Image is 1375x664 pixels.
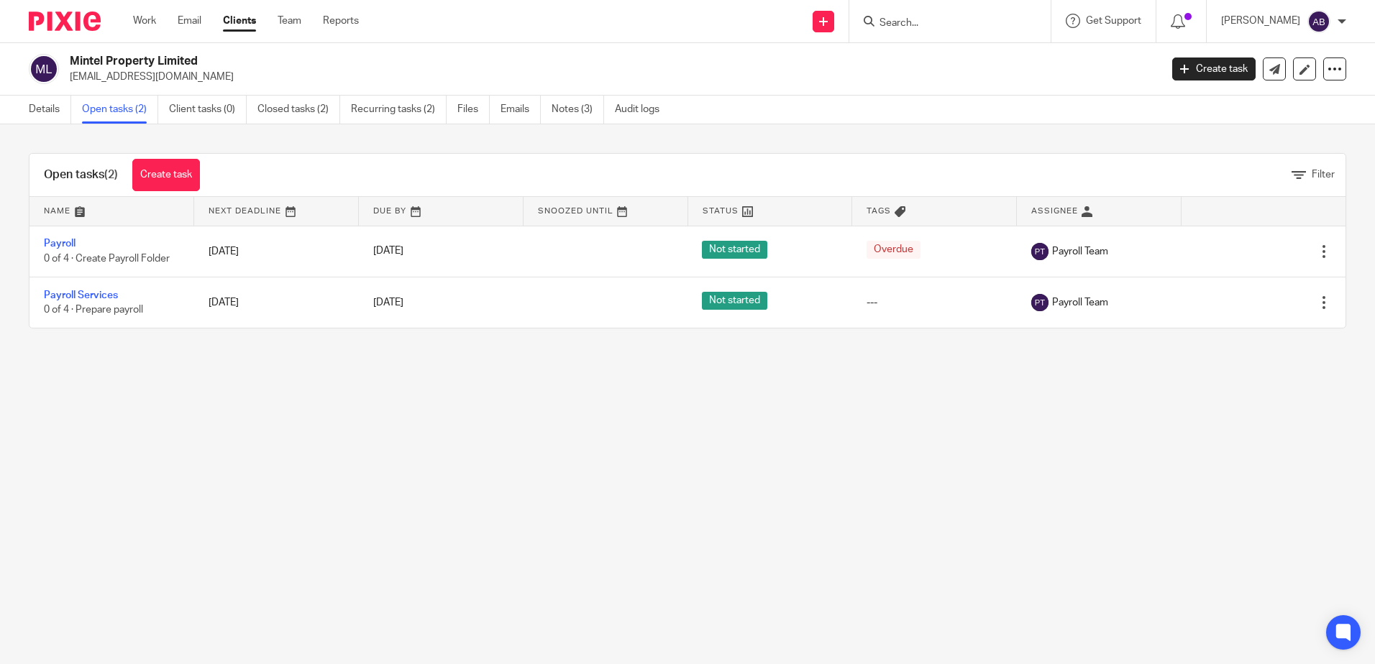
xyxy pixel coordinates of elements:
[373,246,403,257] span: [DATE]
[257,96,340,124] a: Closed tasks (2)
[703,207,739,215] span: Status
[132,159,200,191] a: Create task
[552,96,604,124] a: Notes (3)
[82,96,158,124] a: Open tasks (2)
[538,207,613,215] span: Snoozed Until
[1312,170,1335,180] span: Filter
[867,207,891,215] span: Tags
[702,241,767,259] span: Not started
[702,292,767,310] span: Not started
[194,277,359,328] td: [DATE]
[178,14,201,28] a: Email
[373,298,403,308] span: [DATE]
[1031,243,1049,260] img: svg%3E
[457,96,490,124] a: Files
[867,241,921,259] span: Overdue
[1307,10,1330,33] img: svg%3E
[70,70,1151,84] p: [EMAIL_ADDRESS][DOMAIN_NAME]
[44,239,76,249] a: Payroll
[44,290,118,300] a: Payroll Services
[44,305,143,315] span: 0 of 4 · Prepare payroll
[1172,57,1256,80] a: Create task
[29,54,59,84] img: svg%3E
[1086,16,1141,26] span: Get Support
[1052,244,1108,259] span: Payroll Team
[29,11,101,31] img: Pixie
[133,14,156,28] a: Work
[867,295,1002,310] div: ---
[323,14,359,28] a: Reports
[351,96,447,124] a: Recurring tasks (2)
[615,96,670,124] a: Audit logs
[1052,295,1108,310] span: Payroll Team
[1221,14,1300,28] p: [PERSON_NAME]
[70,54,934,69] h2: Mintel Property Limited
[44,167,118,183] h1: Open tasks
[44,254,170,264] span: 0 of 4 · Create Payroll Folder
[501,96,541,124] a: Emails
[169,96,247,124] a: Client tasks (0)
[223,14,256,28] a: Clients
[1031,294,1049,311] img: svg%3E
[278,14,301,28] a: Team
[29,96,71,124] a: Details
[878,17,1008,30] input: Search
[104,169,118,180] span: (2)
[194,226,359,277] td: [DATE]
